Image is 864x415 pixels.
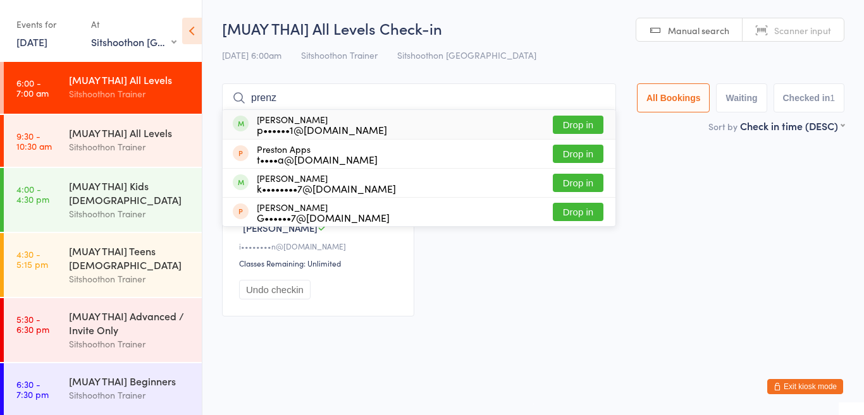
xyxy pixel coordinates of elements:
[830,93,835,103] div: 1
[553,145,603,163] button: Drop in
[69,388,191,402] div: Sitshoothon Trainer
[222,49,281,61] span: [DATE] 6:00am
[16,184,49,204] time: 4:00 - 4:30 pm
[69,244,191,272] div: [MUAY THAI] Teens [DEMOGRAPHIC_DATA]
[69,337,191,351] div: Sitshoothon Trainer
[16,131,52,151] time: 9:30 - 10:30 am
[708,120,737,133] label: Sort by
[4,115,202,167] a: 9:30 -10:30 am[MUAY THAI] All LevelsSitshoothon Trainer
[239,258,401,268] div: Classes Remaining: Unlimited
[740,119,844,133] div: Check in time (DESC)
[16,35,47,49] a: [DATE]
[16,379,49,399] time: 6:30 - 7:30 pm
[4,363,202,415] a: 6:30 -7:30 pm[MUAY THAI] BeginnersSitshoothon Trainer
[767,379,843,394] button: Exit kiosk mode
[257,114,387,135] div: [PERSON_NAME]
[553,116,603,134] button: Drop in
[257,183,396,193] div: k••••••••7@[DOMAIN_NAME]
[69,207,191,221] div: Sitshoothon Trainer
[16,78,49,98] time: 6:00 - 7:00 am
[774,24,831,37] span: Scanner input
[69,140,191,154] div: Sitshoothon Trainer
[4,62,202,114] a: 6:00 -7:00 am[MUAY THAI] All LevelsSitshoothon Trainer
[239,241,401,251] div: i••••••••n@[DOMAIN_NAME]
[301,49,378,61] span: Sitshoothon Trainer
[397,49,536,61] span: Sitshoothon [GEOGRAPHIC_DATA]
[69,272,191,286] div: Sitshoothon Trainer
[91,14,176,35] div: At
[16,314,49,334] time: 5:30 - 6:30 pm
[257,202,390,222] div: [PERSON_NAME]
[668,24,729,37] span: Manual search
[222,83,616,112] input: Search
[257,154,378,164] div: t••••a@[DOMAIN_NAME]
[16,14,78,35] div: Events for
[243,221,318,234] span: [PERSON_NAME]
[69,87,191,101] div: Sitshoothon Trainer
[91,35,176,49] div: Sitshoothon [GEOGRAPHIC_DATA]
[222,18,844,39] h2: [MUAY THAI] All Levels Check-in
[553,174,603,192] button: Drop in
[69,179,191,207] div: [MUAY THAI] Kids [DEMOGRAPHIC_DATA]
[4,233,202,297] a: 4:30 -5:15 pm[MUAY THAI] Teens [DEMOGRAPHIC_DATA]Sitshoothon Trainer
[637,83,710,112] button: All Bookings
[16,249,48,269] time: 4:30 - 5:15 pm
[716,83,767,112] button: Waiting
[257,212,390,222] div: G••••••7@[DOMAIN_NAME]
[4,298,202,362] a: 5:30 -6:30 pm[MUAY THAI] Advanced / Invite OnlySitshoothon Trainer
[4,168,202,232] a: 4:00 -4:30 pm[MUAY THAI] Kids [DEMOGRAPHIC_DATA]Sitshoothon Trainer
[69,73,191,87] div: [MUAY THAI] All Levels
[774,83,845,112] button: Checked in1
[257,144,378,164] div: Preston Apps
[239,280,311,299] button: Undo checkin
[257,173,396,193] div: [PERSON_NAME]
[257,124,387,135] div: p••••••1@[DOMAIN_NAME]
[69,309,191,337] div: [MUAY THAI] Advanced / Invite Only
[69,374,191,388] div: [MUAY THAI] Beginners
[553,203,603,221] button: Drop in
[69,126,191,140] div: [MUAY THAI] All Levels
